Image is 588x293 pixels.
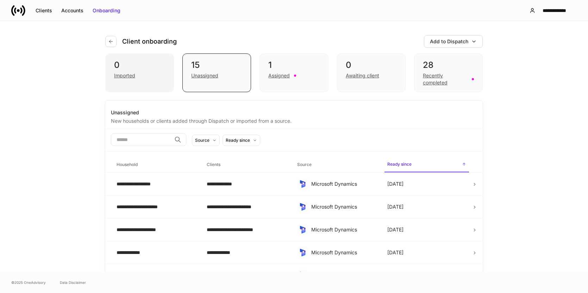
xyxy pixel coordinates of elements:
h4: Client onboarding [122,37,177,46]
div: Add to Dispatch [430,38,468,45]
img: sIOyOZvWb5kUEAwh5D03bPzsWHrUXBSdsWHDhg8Ma8+nBQBvlija69eFAv+snJUCyn8AqO+ElBnIpgMAAAAASUVORK5CYII= [299,248,307,257]
span: Source [294,158,379,172]
h6: Source [297,161,312,168]
div: Microsoft Dynamics [311,226,376,233]
div: 15 [191,59,242,71]
div: 15Unassigned [182,53,251,92]
img: sIOyOZvWb5kUEAwh5D03bPzsWHrUXBSdsWHDhg8Ma8+nBQBvlija69eFAv+snJUCyn8AqO+ElBnIpgMAAAAASUVORK5CYII= [299,271,307,280]
button: Accounts [57,5,88,16]
button: Onboarding [88,5,125,16]
div: Awaiting client [346,72,379,79]
div: 1Assigned [259,53,328,92]
div: Assigned [268,72,290,79]
h6: Clients [207,161,220,168]
p: [DATE] [387,249,404,256]
img: sIOyOZvWb5kUEAwh5D03bPzsWHrUXBSdsWHDhg8Ma8+nBQBvlija69eFAv+snJUCyn8AqO+ElBnIpgMAAAAASUVORK5CYII= [299,225,307,234]
div: Unassigned [111,109,477,116]
div: Unassigned [191,72,218,79]
p: [DATE] [387,226,404,233]
div: Clients [36,7,52,14]
div: 0 [114,59,165,71]
span: Ready since [384,157,469,172]
div: Accounts [61,7,83,14]
div: Imported [114,72,135,79]
button: Source [192,135,220,146]
span: Clients [204,158,288,172]
span: © 2025 OneAdvisory [11,280,46,285]
p: [DATE] [387,203,404,210]
h6: Ready since [387,161,412,167]
img: sIOyOZvWb5kUEAwh5D03bPzsWHrUXBSdsWHDhg8Ma8+nBQBvlija69eFAv+snJUCyn8AqO+ElBnIpgMAAAAASUVORK5CYII= [299,180,307,188]
div: Source [195,137,209,144]
img: sIOyOZvWb5kUEAwh5D03bPzsWHrUXBSdsWHDhg8Ma8+nBQBvlija69eFAv+snJUCyn8AqO+ElBnIpgMAAAAASUVORK5CYII= [299,203,307,211]
div: Microsoft Dynamics [311,203,376,210]
div: 28Recently completed [414,53,483,92]
div: Microsoft Dynamics [311,180,376,187]
div: Recently completed [423,72,468,86]
p: [DATE] [387,180,404,187]
button: Ready since [223,135,260,146]
div: Onboarding [93,7,120,14]
div: 28 [423,59,474,71]
a: Data Disclaimer [60,280,86,285]
div: New households or clients added through Dispatch or imported from a source. [111,116,477,125]
div: 0 [346,59,397,71]
div: Ready since [226,137,250,144]
div: 0Imported [105,53,174,92]
span: Household [114,158,198,172]
div: 1 [268,59,319,71]
div: Microsoft Dynamics [311,249,376,256]
button: Clients [31,5,57,16]
h6: Household [117,161,138,168]
button: Add to Dispatch [424,35,483,48]
div: 0Awaiting client [337,53,406,92]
